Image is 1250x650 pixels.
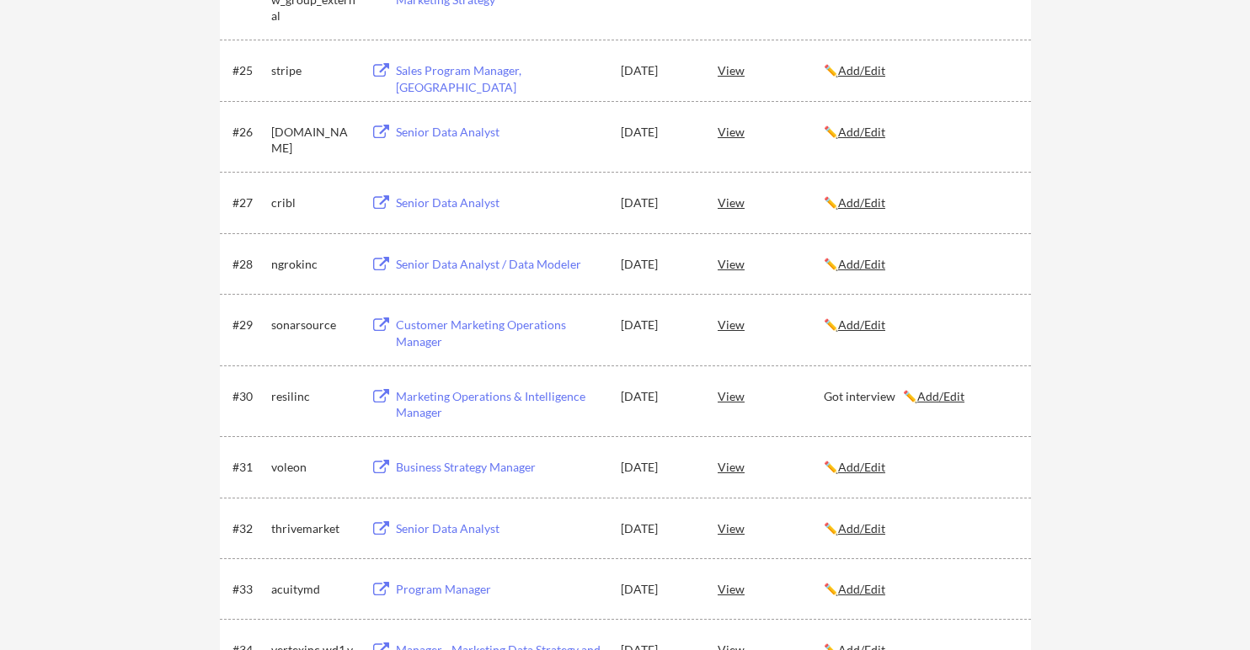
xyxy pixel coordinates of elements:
div: #27 [232,194,265,211]
u: Add/Edit [838,257,885,271]
div: #25 [232,62,265,79]
div: #29 [232,317,265,333]
div: ✏️ [824,459,1016,476]
div: cribl [271,194,355,211]
div: ✏️ [824,581,1016,598]
div: View [718,451,824,482]
u: Add/Edit [838,582,885,596]
div: Got interview ✏️ [824,388,1016,405]
div: ✏️ [824,124,1016,141]
div: [DATE] [621,124,695,141]
div: [DATE] [621,256,695,273]
div: View [718,187,824,217]
u: Add/Edit [838,460,885,474]
div: #26 [232,124,265,141]
div: #31 [232,459,265,476]
div: [DATE] [621,317,695,333]
div: [DATE] [621,388,695,405]
div: View [718,116,824,147]
u: Add/Edit [838,195,885,210]
u: Add/Edit [838,317,885,332]
div: View [718,513,824,543]
div: ✏️ [824,256,1016,273]
div: Senior Data Analyst / Data Modeler [396,256,605,273]
div: Customer Marketing Operations Manager [396,317,605,349]
div: ✏️ [824,62,1016,79]
div: resilinc [271,388,355,405]
div: [DATE] [621,520,695,537]
div: [DATE] [621,194,695,211]
div: stripe [271,62,355,79]
div: Senior Data Analyst [396,124,605,141]
div: ngrokinc [271,256,355,273]
div: ✏️ [824,317,1016,333]
div: #28 [232,256,265,273]
div: Program Manager [396,581,605,598]
div: [DATE] [621,459,695,476]
div: sonarsource [271,317,355,333]
div: View [718,381,824,411]
div: Senior Data Analyst [396,194,605,211]
u: Add/Edit [838,63,885,77]
div: ✏️ [824,520,1016,537]
div: View [718,248,824,279]
u: Add/Edit [838,125,885,139]
div: Sales Program Manager, [GEOGRAPHIC_DATA] [396,62,605,95]
div: [DOMAIN_NAME] [271,124,355,157]
div: #33 [232,581,265,598]
div: Business Strategy Manager [396,459,605,476]
div: thrivemarket [271,520,355,537]
u: Add/Edit [917,389,964,403]
div: View [718,573,824,604]
div: [DATE] [621,581,695,598]
div: View [718,55,824,85]
div: voleon [271,459,355,476]
div: ✏️ [824,194,1016,211]
div: Marketing Operations & Intelligence Manager [396,388,605,421]
div: #32 [232,520,265,537]
div: [DATE] [621,62,695,79]
div: Senior Data Analyst [396,520,605,537]
div: #30 [232,388,265,405]
div: View [718,309,824,339]
u: Add/Edit [838,521,885,535]
div: acuitymd [271,581,355,598]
